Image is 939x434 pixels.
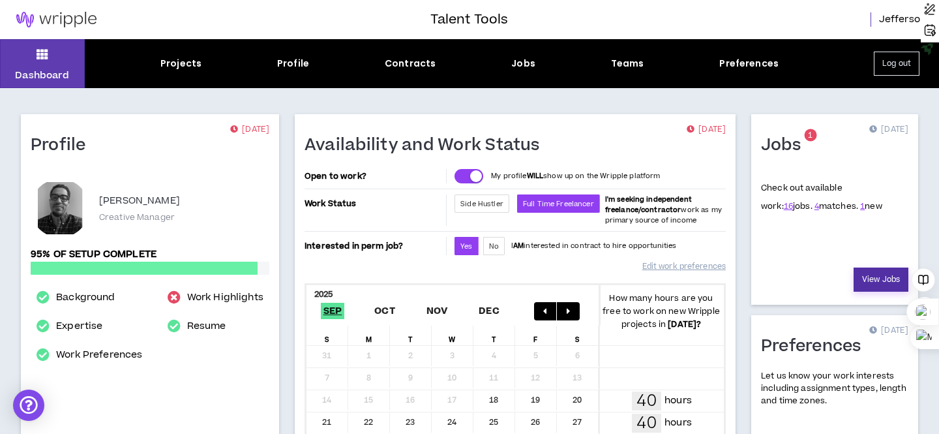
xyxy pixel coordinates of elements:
[804,129,816,142] sup: 1
[599,292,724,331] p: How many hours are you free to work on new Wripple projects in
[99,211,175,223] p: Creative Manager
[305,237,443,255] p: Interested in perm job?
[348,326,390,345] div: M
[491,171,660,181] p: My profile show up on the Wripple platform
[869,123,908,136] p: [DATE]
[784,200,812,212] span: jobs.
[611,57,644,70] div: Teams
[664,394,692,408] p: hours
[305,135,550,156] h1: Availability and Work Status
[784,200,793,212] a: 16
[513,241,524,251] strong: AM
[31,135,96,156] h1: Profile
[476,303,502,319] span: Dec
[761,370,908,408] p: Let us know your work interests including assignment types, length and time zones.
[305,194,443,213] p: Work Status
[56,347,142,363] a: Work Preferences
[99,193,180,209] p: [PERSON_NAME]
[430,10,508,29] h3: Talent Tools
[879,12,926,27] span: Jefferson
[687,123,726,136] p: [DATE]
[814,200,858,212] span: matches.
[306,326,348,345] div: S
[605,194,692,215] b: I'm seeking independent freelance/contractor
[424,303,451,319] span: Nov
[605,194,722,225] span: work as my primary source of income
[187,290,263,305] a: Work Highlights
[321,303,345,319] span: Sep
[473,326,515,345] div: T
[761,182,882,212] p: Check out available work:
[305,171,443,181] p: Open to work?
[277,57,309,70] div: Profile
[874,52,919,76] button: Log out
[31,179,89,238] div: Jefferson S.
[160,57,201,70] div: Projects
[31,247,269,262] p: 95% of setup complete
[642,255,726,278] a: Edit work preferences
[860,200,865,212] a: 1
[527,171,544,181] strong: WILL
[390,326,432,345] div: T
[15,69,69,82] p: Dashboard
[489,241,499,251] span: No
[460,199,503,209] span: Side Hustler
[869,324,908,337] p: [DATE]
[460,241,472,251] span: Yes
[814,200,819,212] a: 4
[13,390,44,421] div: Open Intercom Messenger
[56,318,102,334] a: Expertise
[761,336,871,357] h1: Preferences
[515,326,557,345] div: F
[860,200,882,212] span: new
[668,318,701,330] b: [DATE] ?
[854,268,908,292] a: View Jobs
[761,135,811,156] h1: Jobs
[511,241,677,251] p: I interested in contract to hire opportunities
[314,288,333,300] b: 2025
[808,130,812,141] span: 1
[230,123,269,136] p: [DATE]
[557,326,599,345] div: S
[664,416,692,430] p: hours
[372,303,398,319] span: Oct
[385,57,436,70] div: Contracts
[511,57,535,70] div: Jobs
[719,57,779,70] div: Preferences
[187,318,226,334] a: Resume
[432,326,473,345] div: W
[56,290,115,305] a: Background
